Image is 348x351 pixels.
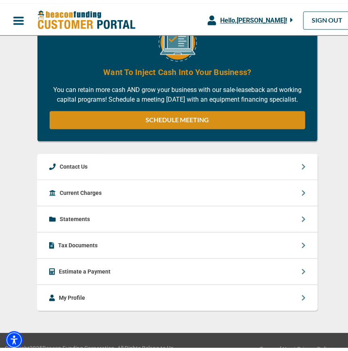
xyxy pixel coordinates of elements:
div: Accessibility Menu [5,328,23,346]
p: My Profile [59,290,85,299]
a: Terms of Use [260,342,292,350]
a: Privacy Policy [297,342,332,350]
span: | [294,342,295,350]
p: Contact Us [60,159,88,168]
img: Beacon Funding Customer Portal Logo [37,7,135,27]
h4: Want To Inject Cash Into Your Business? [103,62,251,76]
span: Copyright 2025 Beacon Funding Corporation. All Rights Belong to Us. [5,341,175,349]
a: SCHEDULE MEETING [50,108,305,126]
span: Hello, [PERSON_NAME] ! [220,13,287,21]
img: Equipment Financing Online Image [158,20,197,58]
p: Statements [60,211,90,221]
p: Tax Documents [58,237,98,247]
p: You can retain more cash AND grow your business with our sale-leaseback and working capital progr... [50,82,305,101]
p: Estimate a Payment [59,263,110,273]
p: Current Charges [60,185,102,194]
